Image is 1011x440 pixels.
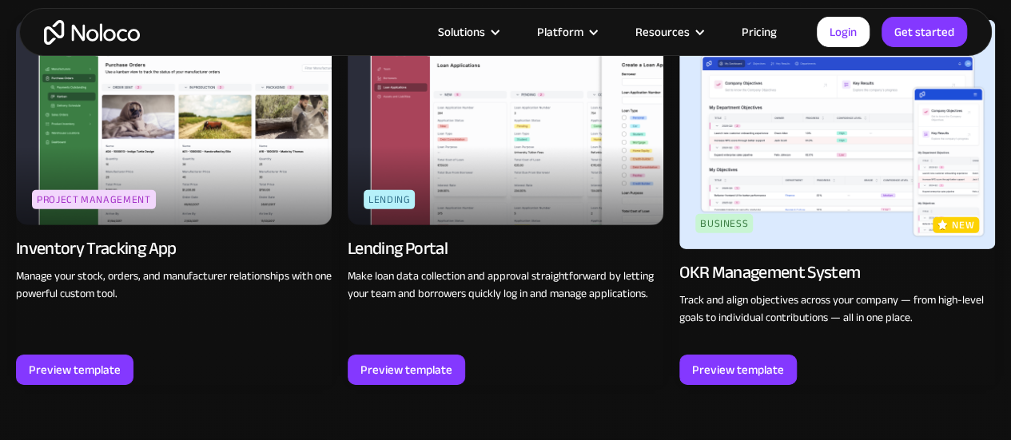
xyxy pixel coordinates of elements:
[517,22,615,42] div: Platform
[679,20,995,385] a: BusinessnewOKR Management SystemTrack and align objectives across your company — from high-level ...
[32,190,156,209] div: Project Management
[348,237,448,260] div: Lending Portal
[29,359,121,380] div: Preview template
[364,190,415,209] div: Lending
[348,20,663,385] a: LendingLending PortalMake loan data collection and approval straightforward by letting your team ...
[16,237,176,260] div: Inventory Tracking App
[615,22,722,42] div: Resources
[882,17,967,47] a: Get started
[360,359,452,380] div: Preview template
[679,261,860,283] div: OKR Management System
[692,359,784,380] div: Preview template
[635,22,690,42] div: Resources
[16,20,332,385] a: Project ManagementInventory Tracking AppManage your stock, orders, and manufacturer relationships...
[44,20,140,45] a: home
[438,22,485,42] div: Solutions
[679,291,995,327] p: Track and align objectives across your company — from high-level goals to individual contribution...
[418,22,517,42] div: Solutions
[817,17,870,47] a: Login
[722,22,797,42] a: Pricing
[952,217,974,233] p: new
[16,268,332,303] p: Manage your stock, orders, and manufacturer relationships with one powerful custom tool.
[537,22,583,42] div: Platform
[695,214,753,233] div: Business
[348,268,663,303] p: Make loan data collection and approval straightforward by letting your team and borrowers quickly...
